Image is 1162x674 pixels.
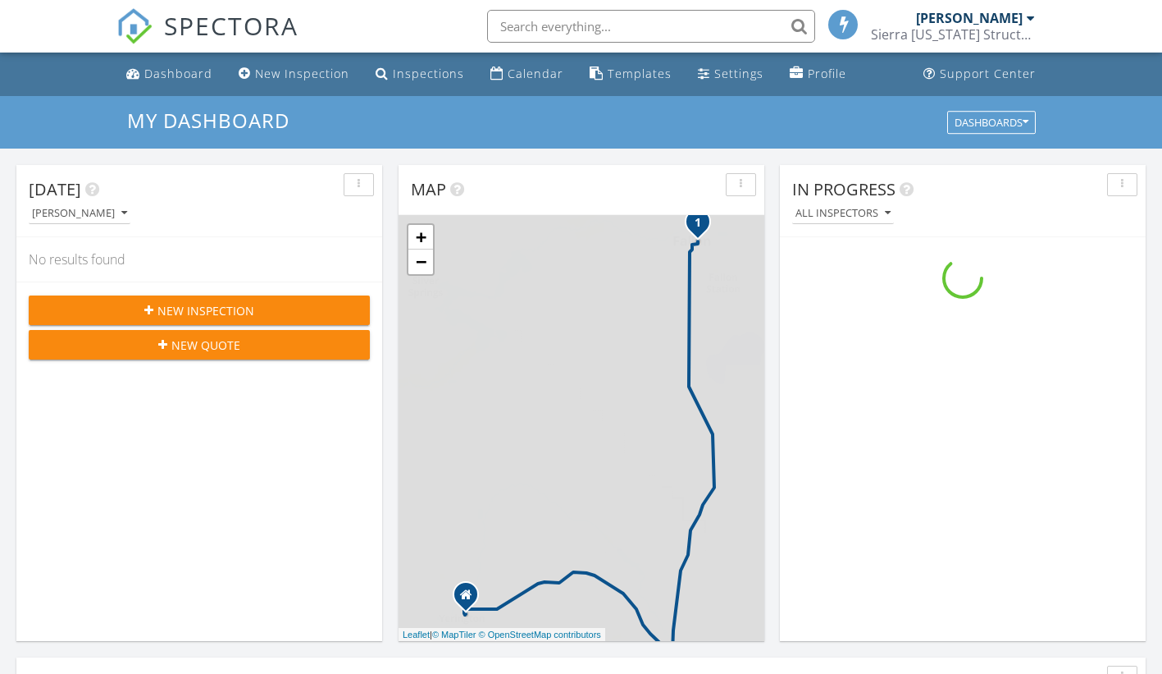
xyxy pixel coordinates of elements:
div: 205 Quail Run Dr., Yerington Nevada 89447 [466,594,476,604]
a: Calendar [484,59,570,89]
div: [PERSON_NAME] [916,10,1023,26]
a: Zoom in [408,225,433,250]
span: New Inspection [157,302,254,319]
div: 665 Court St, Fallon, NV 89406 [698,222,708,232]
a: Settings [691,59,770,89]
a: © MapTiler [432,630,476,640]
i: 1 [695,218,701,229]
div: Sierra Nevada Structural LLC [871,26,1035,43]
span: In Progress [792,178,895,200]
a: Zoom out [408,250,433,274]
div: [PERSON_NAME] [32,208,127,219]
a: Inspections [369,59,471,89]
a: Dashboard [120,59,219,89]
span: New Quote [171,337,240,354]
a: Support Center [917,59,1042,89]
button: New Inspection [29,296,370,325]
div: All Inspectors [795,208,891,219]
a: New Inspection [232,59,356,89]
div: | [399,628,605,642]
span: SPECTORA [164,8,298,43]
div: Profile [808,66,846,81]
a: © OpenStreetMap contributors [479,630,601,640]
span: Map [411,178,446,200]
button: [PERSON_NAME] [29,203,130,225]
div: Calendar [508,66,563,81]
button: New Quote [29,330,370,360]
span: My Dashboard [127,107,289,134]
div: Templates [608,66,672,81]
a: Leaflet [403,630,430,640]
div: Support Center [940,66,1036,81]
div: New Inspection [255,66,349,81]
div: Settings [714,66,763,81]
div: Dashboards [955,117,1028,128]
button: All Inspectors [792,203,894,225]
a: Profile [783,59,853,89]
a: SPECTORA [116,22,298,57]
input: Search everything... [487,10,815,43]
button: Dashboards [947,111,1036,134]
a: Templates [583,59,678,89]
span: [DATE] [29,178,81,200]
div: Dashboard [144,66,212,81]
div: Inspections [393,66,464,81]
img: The Best Home Inspection Software - Spectora [116,8,153,44]
div: No results found [16,237,382,282]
